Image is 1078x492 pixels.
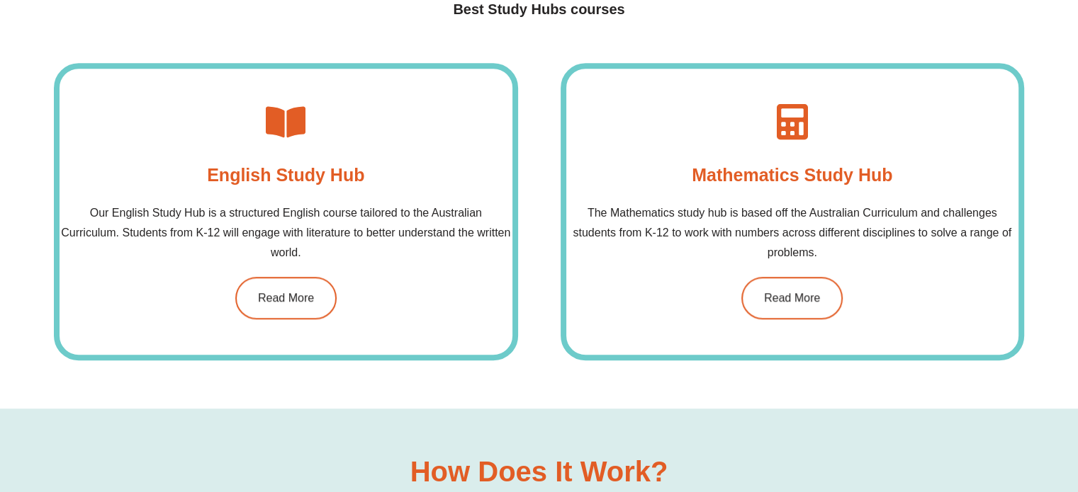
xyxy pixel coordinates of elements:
span: Read More [764,292,820,304]
h2: How does it work? [410,457,668,486]
a: Read More [741,277,843,319]
h4: English Study Hub​ [207,161,364,189]
p: Our English Study Hub is a structured English course tailored to the Australian Curriculum. Stude... [60,203,512,263]
p: The Mathematics study hub is based off the Australian Curriculum and challenges students from K-1... [566,203,1018,263]
span: Read More [258,292,314,304]
iframe: Chat Widget [842,333,1078,492]
a: Read More [235,277,337,319]
h4: Mathematics Study Hub [692,161,892,189]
